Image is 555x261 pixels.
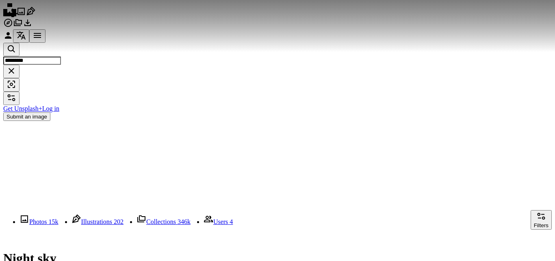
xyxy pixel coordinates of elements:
span: 4 [230,218,233,225]
form: Find visuals sitewide [3,43,552,92]
a: Photos 15k [20,218,59,225]
a: Photos [16,11,26,18]
a: Users 4 [204,218,233,225]
span: 346k [178,218,191,225]
button: Language [13,29,29,43]
a: Log in / Sign up [3,35,13,42]
a: Collections 346k [137,218,191,225]
a: Home — Unsplash [3,11,16,18]
button: Submit an image [3,112,50,121]
button: Filters [531,210,552,230]
button: Clear [3,65,20,78]
a: Collections [13,22,23,29]
button: Visual search [3,78,20,92]
a: Download History [23,22,33,29]
span: 202 [114,218,124,225]
span: 15k [49,218,59,225]
button: Search Unsplash [3,43,20,56]
a: Explore [3,22,13,29]
a: Illustrations [26,11,36,18]
a: Log in [42,105,59,112]
button: Filters [3,92,20,105]
button: Menu [29,29,46,43]
a: Get Unsplash+ [3,105,42,112]
a: Illustrations 202 [72,218,124,225]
